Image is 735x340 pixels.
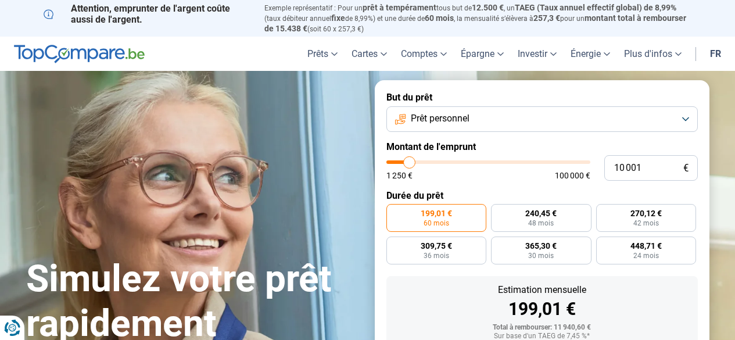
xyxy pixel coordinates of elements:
[424,252,449,259] span: 36 mois
[421,209,452,217] span: 199,01 €
[683,163,689,173] span: €
[633,220,659,227] span: 42 mois
[396,300,689,318] div: 199,01 €
[564,37,617,71] a: Énergie
[633,252,659,259] span: 24 mois
[386,171,413,180] span: 1 250 €
[525,242,557,250] span: 365,30 €
[533,13,560,23] span: 257,3 €
[396,324,689,332] div: Total à rembourser: 11 940,60 €
[264,13,686,33] span: montant total à rembourser de 15.438 €
[424,220,449,227] span: 60 mois
[525,209,557,217] span: 240,45 €
[511,37,564,71] a: Investir
[386,106,698,132] button: Prêt personnel
[386,92,698,103] label: But du prêt
[394,37,454,71] a: Comptes
[472,3,504,12] span: 12.500 €
[386,141,698,152] label: Montant de l'emprunt
[421,242,452,250] span: 309,75 €
[528,220,554,227] span: 48 mois
[14,45,145,63] img: TopCompare
[363,3,436,12] span: prêt à tempérament
[44,3,250,25] p: Attention, emprunter de l'argent coûte aussi de l'argent.
[528,252,554,259] span: 30 mois
[396,285,689,295] div: Estimation mensuelle
[425,13,454,23] span: 60 mois
[264,3,692,34] p: Exemple représentatif : Pour un tous but de , un (taux débiteur annuel de 8,99%) et une durée de ...
[630,242,662,250] span: 448,71 €
[454,37,511,71] a: Épargne
[555,171,590,180] span: 100 000 €
[345,37,394,71] a: Cartes
[331,13,345,23] span: fixe
[386,190,698,201] label: Durée du prêt
[411,112,469,125] span: Prêt personnel
[617,37,689,71] a: Plus d'infos
[703,37,728,71] a: fr
[515,3,676,12] span: TAEG (Taux annuel effectif global) de 8,99%
[300,37,345,71] a: Prêts
[630,209,662,217] span: 270,12 €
